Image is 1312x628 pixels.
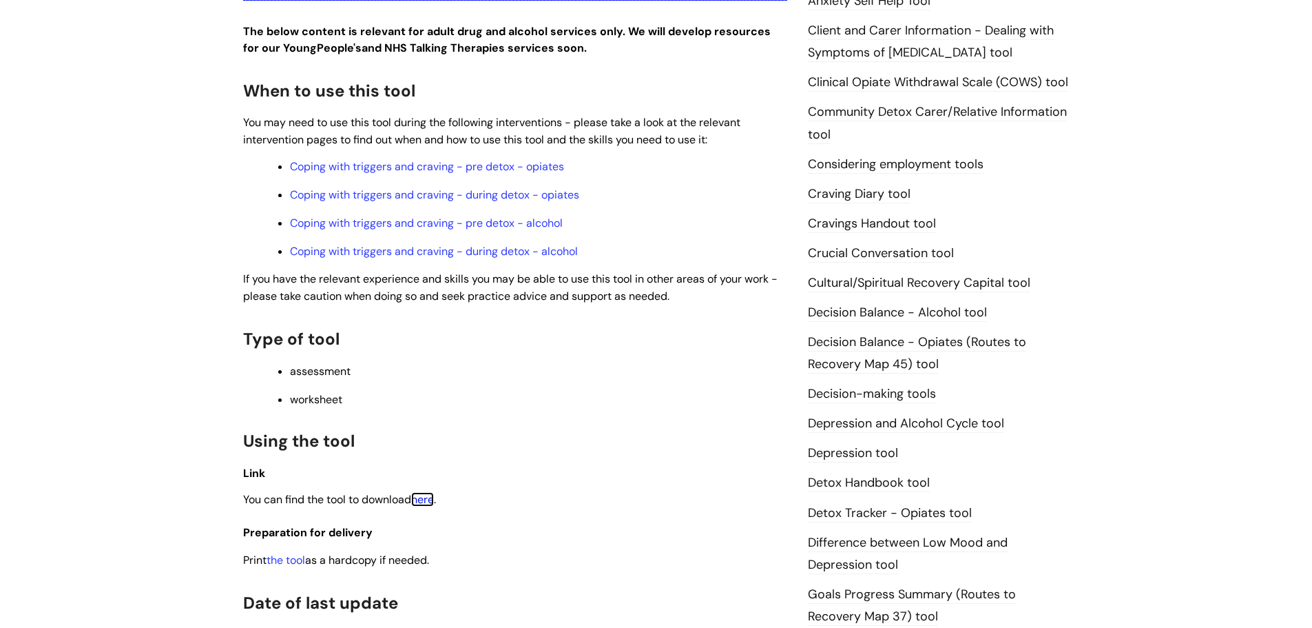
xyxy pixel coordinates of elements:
a: Community Detox Carer/Relative Information tool [808,103,1067,143]
a: Coping with triggers and craving - during detox - opiates [290,188,579,202]
a: Crucial Conversation tool [808,245,954,263]
span: assessment [290,364,351,378]
span: worksheet [290,392,342,407]
span: Print as a hardcopy if needed. [243,553,429,567]
span: Link [243,466,265,480]
a: Depression tool [808,445,898,463]
a: the tool [267,553,305,567]
a: Decision Balance - Opiates (Routes to Recovery Map 45) tool [808,334,1026,374]
strong: The below content is relevant for adult drug and alcohol services only. We will develop resources... [243,24,771,56]
span: Using the tool [243,430,355,452]
span: Type of tool [243,328,340,350]
span: Preparation for delivery [243,525,373,540]
a: Clinical Opiate Withdrawal Scale (COWS) tool [808,74,1068,92]
a: Decision Balance - Alcohol tool [808,304,987,322]
a: Depression and Alcohol Cycle tool [808,415,1004,433]
span: Date of last update [243,592,398,614]
a: Craving Diary tool [808,185,910,203]
a: Coping with triggers and craving - pre detox - opiates [290,159,564,174]
span: When to use this tool [243,80,415,101]
span: You can find the tool to download . [243,492,436,507]
a: Coping with triggers and craving - pre detox - alcohol [290,216,563,230]
a: Difference between Low Mood and Depression tool [808,534,1008,574]
a: Detox Tracker - Opiates tool [808,505,972,523]
strong: People's [317,41,362,55]
a: Considering employment tools [808,156,983,174]
a: Cultural/Spiritual Recovery Capital tool [808,274,1030,292]
a: Decision-making tools [808,385,936,403]
span: You may need to use this tool during the following interventions - please take a look at the rele... [243,115,740,147]
a: Goals Progress Summary (Routes to Recovery Map 37) tool [808,586,1016,626]
a: here [411,492,434,507]
span: If you have the relevant experience and skills you may be able to use this tool in other areas of... [243,272,778,303]
a: Detox Handbook tool [808,474,930,492]
a: Cravings Handout tool [808,215,936,233]
a: Client and Carer Information - Dealing with Symptoms of [MEDICAL_DATA] tool [808,22,1054,62]
a: Coping with triggers and craving - during detox - alcohol [290,244,578,259]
